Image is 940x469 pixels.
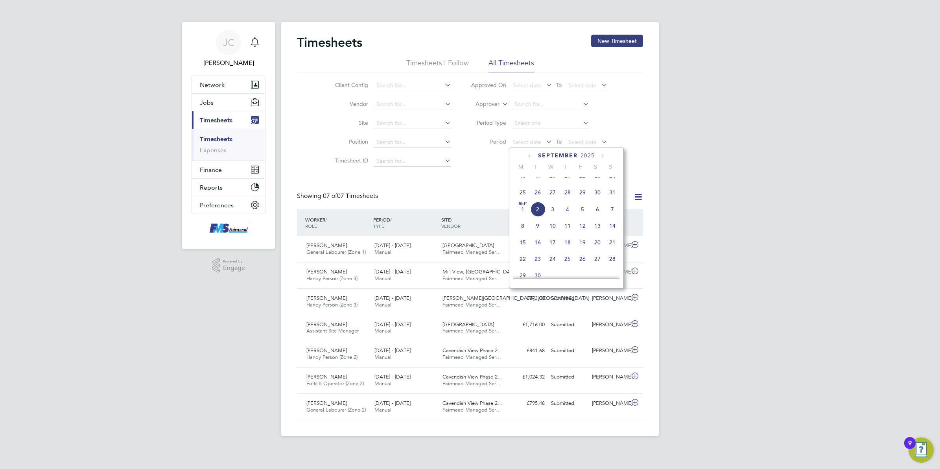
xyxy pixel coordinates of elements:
input: Search for... [374,137,451,148]
div: £747.00 [507,239,548,252]
span: 9 [530,218,545,233]
span: Fairmead Managed Ser… [442,249,501,255]
span: Cavendish View Phase 2… [442,347,503,354]
span: 11 [560,218,575,233]
span: / [325,216,327,223]
button: Open Resource Center, 9 new notifications [909,438,934,463]
span: Cavendish View Phase 2… [442,373,503,380]
span: Joanne Conway [192,58,265,68]
span: S [588,163,603,170]
div: £841.68 [507,344,548,357]
span: 4 [560,202,575,217]
li: Timesheets I Follow [406,58,469,72]
span: [DATE] - [DATE] [374,321,411,328]
span: 14 [605,218,620,233]
span: 27 [590,251,605,266]
span: 25 [515,185,530,200]
span: 2025 [581,152,595,159]
label: Site [333,119,368,126]
img: f-mead-logo-retina.png [208,222,249,234]
span: JC [223,37,234,48]
div: Submitted [548,318,589,331]
span: 07 of [323,192,337,200]
div: £523.80 [507,266,548,279]
span: Jobs [200,99,214,106]
span: M [513,163,528,170]
span: Handy Person (Zone 3) [306,275,358,282]
span: 30 [530,268,545,283]
div: Timesheets [192,129,265,161]
label: Approver [464,100,499,108]
span: Manual [374,327,391,334]
span: [PERSON_NAME] [306,373,347,380]
input: Search for... [374,80,451,91]
div: PERIOD [371,212,439,233]
span: Manual [374,406,391,413]
span: 1 [515,202,530,217]
span: [PERSON_NAME] [306,321,347,328]
div: £1,024.32 [507,371,548,384]
span: Assistant Site Manager [306,327,359,334]
span: 17 [545,235,560,250]
span: 28 [605,251,620,266]
span: Engage [223,265,245,271]
button: New Timesheet [591,35,643,47]
span: 6 [590,202,605,217]
span: Fairmead Managed Ser… [442,275,501,282]
span: 8 [515,218,530,233]
div: 9 [908,443,912,453]
span: 16 [530,235,545,250]
span: Manual [374,301,391,308]
div: Submitted [548,397,589,410]
span: VENDOR [441,223,461,229]
span: Select date [568,138,597,146]
span: T [558,163,573,170]
span: F [573,163,588,170]
div: [PERSON_NAME] [589,397,630,410]
span: Sep [515,202,530,206]
span: General Labourer (Zone 2) [306,406,366,413]
span: 29 [575,185,590,200]
button: Network [192,76,265,93]
label: Approved On [471,81,506,89]
span: Handy Person (Zone 3) [306,301,358,308]
span: 3 [545,202,560,217]
span: Fairmead Managed Ser… [442,380,501,387]
button: Reports [192,179,265,196]
span: 19 [575,235,590,250]
label: Period [471,138,506,145]
span: 07 Timesheets [323,192,378,200]
span: 10 [545,218,560,233]
span: 30 [590,185,605,200]
span: Cavendish View Phase 2… [442,400,503,406]
span: 26 [575,251,590,266]
button: Finance [192,161,265,178]
div: [PERSON_NAME] [589,318,630,331]
span: 24 [545,251,560,266]
span: To [554,80,564,90]
label: Period Type [471,119,506,126]
span: Manual [374,249,391,255]
div: [PERSON_NAME] [589,371,630,384]
span: W [543,163,558,170]
div: SITE [439,212,507,233]
span: 15 [515,235,530,250]
span: ROLE [305,223,317,229]
span: Mill View, [GEOGRAPHIC_DATA] [442,268,518,275]
span: Powered by [223,258,245,265]
nav: Main navigation [182,22,275,249]
span: Select date [513,82,541,89]
span: [PERSON_NAME] [306,268,347,275]
span: [GEOGRAPHIC_DATA] [442,321,494,328]
input: Select one [512,118,589,129]
label: Submitted [584,193,626,201]
div: £1,716.00 [507,318,548,331]
span: Fairmead Managed Ser… [442,406,501,413]
div: Submitted [548,344,589,357]
span: Fairmead Managed Ser… [442,354,501,360]
a: Expenses [200,146,227,154]
span: [PERSON_NAME] [306,242,347,249]
span: 12 [575,218,590,233]
span: Manual [374,275,391,282]
span: 20 [590,235,605,250]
